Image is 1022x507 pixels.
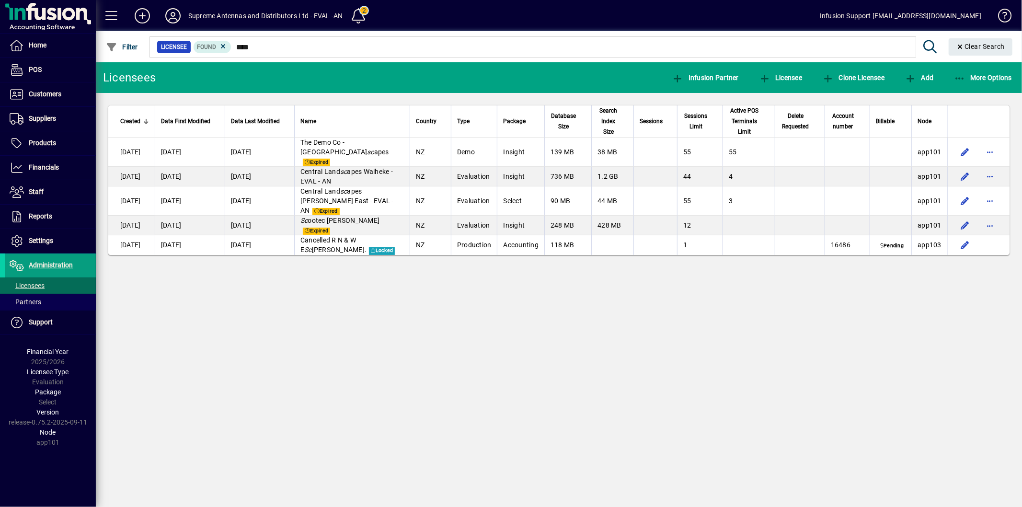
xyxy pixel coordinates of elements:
[29,261,73,269] span: Administration
[231,116,288,127] div: Data Last Modified
[369,247,395,255] span: Locked
[723,186,775,216] td: 3
[503,116,539,127] div: Package
[108,186,155,216] td: [DATE]
[410,235,451,254] td: NZ
[155,167,225,186] td: [DATE]
[340,168,347,175] em: sc
[451,167,497,186] td: Evaluation
[918,116,942,127] div: Node
[957,218,973,233] button: Edit
[497,138,544,167] td: Insight
[957,237,973,253] button: Edit
[918,116,931,127] span: Node
[29,90,61,98] span: Customers
[825,235,870,254] td: 16486
[820,69,887,86] button: Clone Licensee
[497,167,544,186] td: Insight
[127,7,158,24] button: Add
[957,169,973,184] button: Edit
[822,74,884,81] span: Clone Licensee
[225,235,294,254] td: [DATE]
[303,228,330,235] span: Expired
[5,156,96,180] a: Financials
[954,74,1012,81] span: More Options
[300,217,308,224] em: Sc
[544,216,591,235] td: 248 MB
[876,116,906,127] div: Billable
[497,235,544,254] td: Accounting
[300,217,379,224] span: ootec [PERSON_NAME]
[878,242,906,250] span: Pending
[300,116,316,127] span: Name
[37,408,59,416] span: Version
[5,205,96,229] a: Reports
[155,235,225,254] td: [DATE]
[5,294,96,310] a: Partners
[591,138,633,167] td: 38 MB
[29,115,56,122] span: Suppliers
[640,116,663,127] span: Sessions
[597,105,628,137] div: Search Index Size
[918,197,942,205] span: app101.prod.infusionbusinesssoftware.com
[300,187,394,214] span: Central Land apes [PERSON_NAME] East - EVAL - AN
[677,216,723,235] td: 12
[677,235,723,254] td: 1
[29,66,42,73] span: POS
[194,41,231,53] mat-chip: Found Status: Found
[300,236,367,253] span: Cancelled R N & W E [PERSON_NAME].
[300,168,393,185] span: Central Land apes Waiheke - EVAL - AN
[905,74,933,81] span: Add
[225,167,294,186] td: [DATE]
[29,212,52,220] span: Reports
[5,34,96,58] a: Home
[5,82,96,106] a: Customers
[27,348,69,356] span: Financial Year
[949,38,1013,56] button: Clear
[591,186,633,216] td: 44 MB
[10,282,45,289] span: Licensees
[952,69,1015,86] button: More Options
[5,58,96,82] a: POS
[103,70,156,85] div: Licensees
[677,167,723,186] td: 44
[161,42,187,52] span: Licensee
[723,138,775,167] td: 55
[161,116,219,127] div: Data First Modified
[120,116,140,127] span: Created
[29,318,53,326] span: Support
[29,188,44,196] span: Staff
[982,193,998,208] button: More options
[677,186,723,216] td: 55
[544,167,591,186] td: 736 MB
[591,216,633,235] td: 428 MB
[27,368,69,376] span: Licensee Type
[108,167,155,186] td: [DATE]
[982,218,998,233] button: More options
[451,138,497,167] td: Demo
[781,111,819,132] div: Delete Requested
[188,8,343,23] div: Supreme Antennas and Distributors Ltd - EVAL -AN
[918,148,942,156] span: app101.prod.infusionbusinesssoftware.com
[957,193,973,208] button: Edit
[300,138,389,156] span: The Demo Co - [GEOGRAPHIC_DATA] apes
[457,116,492,127] div: Type
[597,105,619,137] span: Search Index Size
[677,138,723,167] td: 55
[161,116,210,127] span: Data First Modified
[729,105,760,137] span: Active POS Terminals Limit
[640,116,671,127] div: Sessions
[918,173,942,180] span: app101.prod.infusionbusinesssoftware.com
[29,139,56,147] span: Products
[759,74,803,81] span: Licensee
[225,138,294,167] td: [DATE]
[120,116,149,127] div: Created
[29,163,59,171] span: Financials
[410,216,451,235] td: NZ
[820,8,981,23] div: Infusion Support [EMAIL_ADDRESS][DOMAIN_NAME]
[155,186,225,216] td: [DATE]
[312,208,340,216] span: Expired
[497,186,544,216] td: Select
[982,144,998,160] button: More options
[410,167,451,186] td: NZ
